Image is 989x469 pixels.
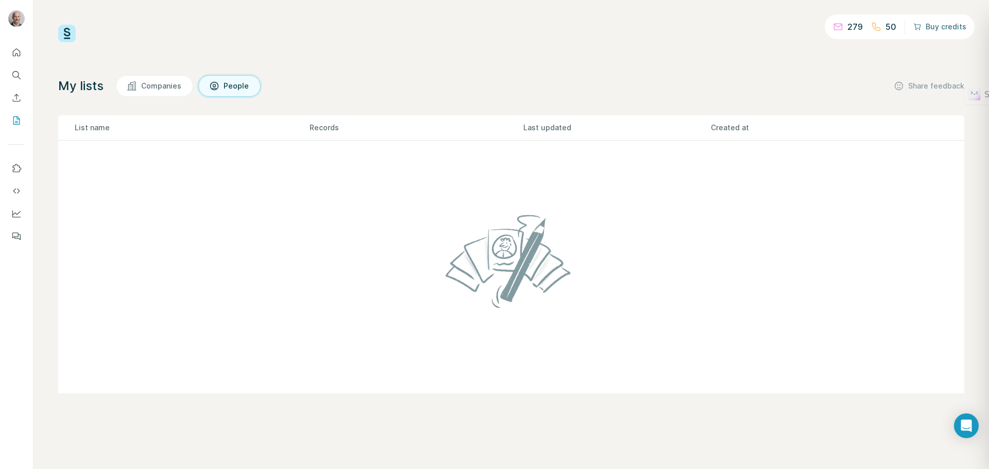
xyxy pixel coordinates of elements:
button: Enrich CSV [8,89,25,107]
img: No lists found [441,206,582,316]
p: Records [310,123,522,133]
button: Feedback [8,227,25,246]
button: Use Surfe API [8,182,25,200]
p: Created at [711,123,897,133]
button: Share feedback [894,81,964,91]
button: Buy credits [913,20,966,34]
div: Open Intercom Messenger [954,413,979,438]
button: My lists [8,111,25,130]
span: People [224,81,250,91]
button: Dashboard [8,204,25,223]
p: 50 [885,21,896,33]
img: Surfe Logo [58,25,76,42]
p: 279 [847,21,863,33]
span: Companies [141,81,182,91]
button: Quick start [8,43,25,62]
p: List name [75,123,309,133]
button: Search [8,66,25,84]
h4: My lists [58,78,104,94]
button: Use Surfe on LinkedIn [8,159,25,178]
img: Avatar [8,10,25,27]
p: Last updated [523,123,709,133]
